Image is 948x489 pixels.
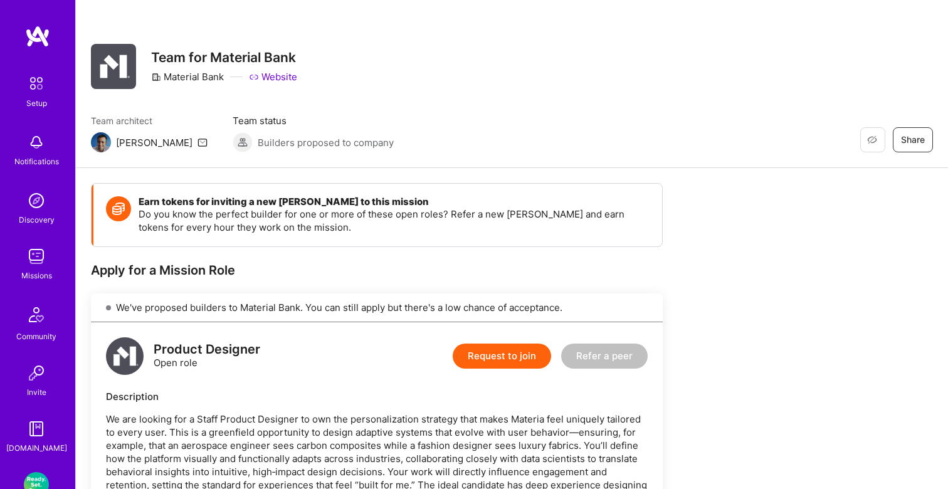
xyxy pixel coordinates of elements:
[197,137,208,147] i: icon Mail
[151,50,297,65] h3: Team for Material Bank
[91,293,663,322] div: We've proposed builders to Material Bank. You can still apply but there's a low chance of accepta...
[106,337,144,375] img: logo
[25,25,50,48] img: logo
[23,70,50,97] img: setup
[24,244,49,269] img: teamwork
[116,136,192,149] div: [PERSON_NAME]
[24,130,49,155] img: bell
[901,134,925,146] span: Share
[154,343,260,356] div: Product Designer
[139,196,650,208] h4: Earn tokens for inviting a new [PERSON_NAME] to this mission
[249,70,297,83] a: Website
[139,208,650,234] p: Do you know the perfect builder for one or more of these open roles? Refer a new [PERSON_NAME] an...
[19,213,55,226] div: Discovery
[27,386,46,399] div: Invite
[14,155,59,168] div: Notifications
[91,44,136,89] img: Company Logo
[16,330,56,343] div: Community
[21,300,51,330] img: Community
[151,70,224,83] div: Material Bank
[154,343,260,369] div: Open role
[258,136,394,149] span: Builders proposed to company
[24,360,49,386] img: Invite
[91,114,208,127] span: Team architect
[893,127,933,152] button: Share
[21,269,52,282] div: Missions
[6,441,67,455] div: [DOMAIN_NAME]
[26,97,47,110] div: Setup
[91,132,111,152] img: Team Architect
[151,72,161,82] i: icon CompanyGray
[106,390,648,403] div: Description
[233,132,253,152] img: Builders proposed to company
[561,344,648,369] button: Refer a peer
[233,114,394,127] span: Team status
[453,344,551,369] button: Request to join
[24,188,49,213] img: discovery
[867,135,877,145] i: icon EyeClosed
[106,196,131,221] img: Token icon
[91,262,663,278] div: Apply for a Mission Role
[24,416,49,441] img: guide book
